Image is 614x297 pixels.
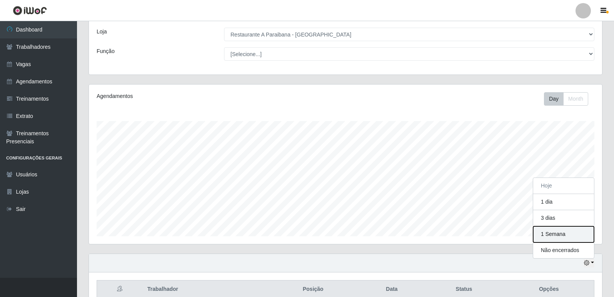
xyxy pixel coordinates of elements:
label: Loja [97,28,107,36]
button: 1 Semana [533,226,594,242]
button: 1 dia [533,194,594,210]
button: Month [563,92,588,106]
button: Day [544,92,564,106]
button: 3 dias [533,210,594,226]
div: Agendamentos [97,92,297,100]
label: Função [97,47,115,55]
img: CoreUI Logo [13,6,47,15]
div: First group [544,92,588,106]
button: Não encerrados [533,242,594,258]
button: Hoje [533,178,594,194]
div: Toolbar with button groups [544,92,594,106]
